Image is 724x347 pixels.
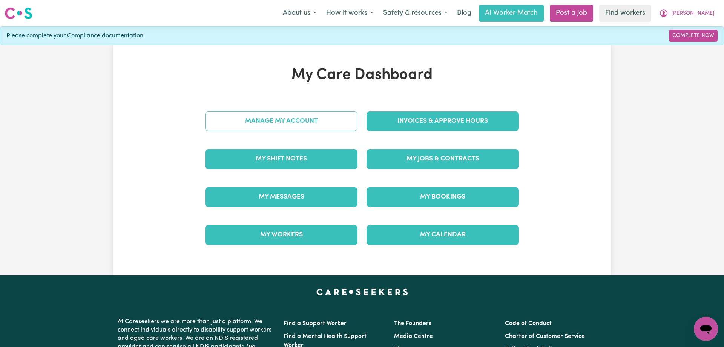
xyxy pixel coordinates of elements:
[452,5,476,22] a: Blog
[378,5,452,21] button: Safety & resources
[6,31,145,40] span: Please complete your Compliance documentation.
[505,333,585,339] a: Charter of Customer Service
[599,5,651,22] a: Find workers
[205,111,357,131] a: Manage My Account
[394,321,431,327] a: The Founders
[278,5,321,21] button: About us
[205,225,357,245] a: My Workers
[367,149,519,169] a: My Jobs & Contracts
[284,321,347,327] a: Find a Support Worker
[479,5,544,22] a: AI Worker Match
[316,289,408,295] a: Careseekers home page
[669,30,718,42] a: Complete Now
[367,111,519,131] a: Invoices & Approve Hours
[367,225,519,245] a: My Calendar
[367,187,519,207] a: My Bookings
[201,66,523,84] h1: My Care Dashboard
[394,333,433,339] a: Media Centre
[5,5,32,22] a: Careseekers logo
[550,5,593,22] a: Post a job
[205,187,357,207] a: My Messages
[321,5,378,21] button: How it works
[654,5,719,21] button: My Account
[694,317,718,341] iframe: Button to launch messaging window, conversation in progress
[5,6,32,20] img: Careseekers logo
[671,9,715,18] span: [PERSON_NAME]
[205,149,357,169] a: My Shift Notes
[505,321,552,327] a: Code of Conduct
